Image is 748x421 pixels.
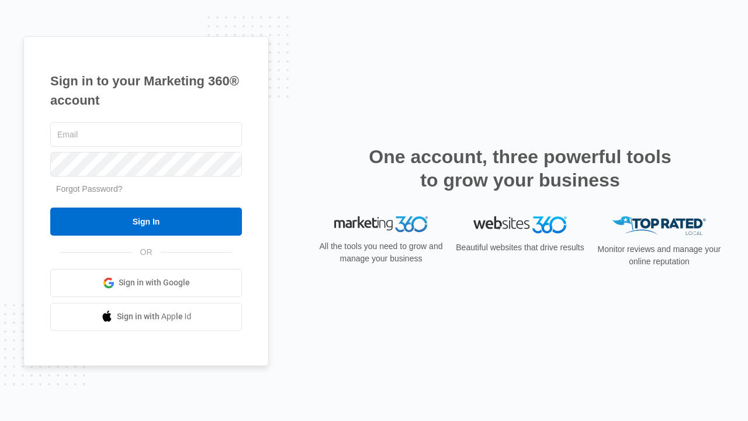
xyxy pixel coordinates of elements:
[473,216,567,233] img: Websites 360
[117,310,192,323] span: Sign in with Apple Id
[334,216,428,233] img: Marketing 360
[50,71,242,110] h1: Sign in to your Marketing 360® account
[594,243,725,268] p: Monitor reviews and manage your online reputation
[365,145,675,192] h2: One account, three powerful tools to grow your business
[316,240,446,265] p: All the tools you need to grow and manage your business
[50,122,242,147] input: Email
[119,277,190,289] span: Sign in with Google
[455,241,586,254] p: Beautiful websites that drive results
[50,208,242,236] input: Sign In
[132,246,161,258] span: OR
[50,269,242,297] a: Sign in with Google
[612,216,706,236] img: Top Rated Local
[56,184,123,194] a: Forgot Password?
[50,303,242,331] a: Sign in with Apple Id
